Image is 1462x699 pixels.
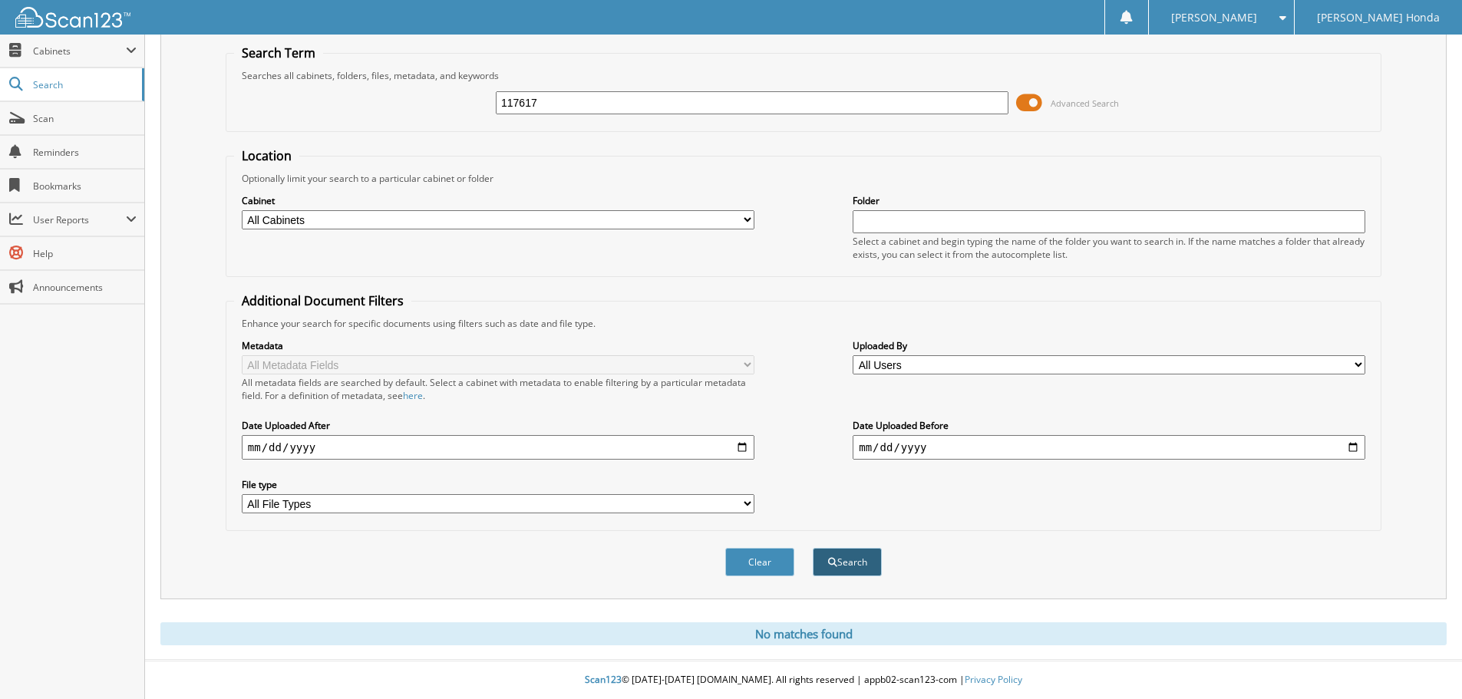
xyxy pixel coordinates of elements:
input: start [242,435,754,460]
label: File type [242,478,754,491]
div: All metadata fields are searched by default. Select a cabinet with metadata to enable filtering b... [242,376,754,402]
div: Enhance your search for specific documents using filters such as date and file type. [234,317,1373,330]
div: Searches all cabinets, folders, files, metadata, and keywords [234,69,1373,82]
legend: Search Term [234,45,323,61]
legend: Additional Document Filters [234,292,411,309]
label: Date Uploaded Before [853,419,1365,432]
span: Help [33,247,137,260]
input: end [853,435,1365,460]
span: Cabinets [33,45,126,58]
span: [PERSON_NAME] Honda [1317,13,1440,22]
div: No matches found [160,622,1447,645]
div: Select a cabinet and begin typing the name of the folder you want to search in. If the name match... [853,235,1365,261]
span: Announcements [33,281,137,294]
span: [PERSON_NAME] [1171,13,1257,22]
a: here [403,389,423,402]
span: Reminders [33,146,137,159]
button: Clear [725,548,794,576]
label: Date Uploaded After [242,419,754,432]
span: User Reports [33,213,126,226]
div: Optionally limit your search to a particular cabinet or folder [234,172,1373,185]
label: Metadata [242,339,754,352]
legend: Location [234,147,299,164]
label: Uploaded By [853,339,1365,352]
img: scan123-logo-white.svg [15,7,130,28]
div: © [DATE]-[DATE] [DOMAIN_NAME]. All rights reserved | appb02-scan123-com | [145,661,1462,699]
span: Scan [33,112,137,125]
span: Bookmarks [33,180,137,193]
a: Privacy Policy [965,673,1022,686]
label: Folder [853,194,1365,207]
span: Scan123 [585,673,622,686]
span: Search [33,78,134,91]
button: Search [813,548,882,576]
span: Advanced Search [1051,97,1119,109]
label: Cabinet [242,194,754,207]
